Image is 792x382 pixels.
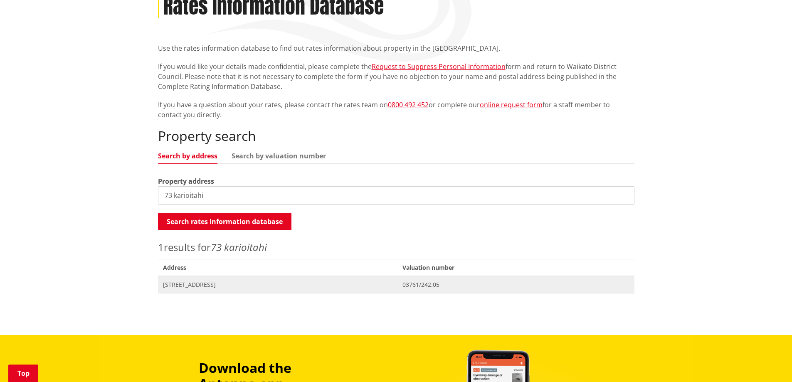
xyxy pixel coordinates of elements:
[158,153,217,159] a: Search by address
[397,259,634,276] span: Valuation number
[158,100,634,120] p: If you have a question about your rates, please contact the rates team on or complete our for a s...
[480,100,543,109] a: online request form
[232,153,326,159] a: Search by valuation number
[8,365,38,382] a: Top
[158,240,634,255] p: results for
[402,281,629,289] span: 03761/242.05
[158,43,634,53] p: Use the rates information database to find out rates information about property in the [GEOGRAPHI...
[158,259,398,276] span: Address
[163,281,393,289] span: [STREET_ADDRESS]
[754,347,784,377] iframe: Messenger Launcher
[158,240,164,254] span: 1
[372,62,506,71] a: Request to Suppress Personal Information
[158,176,214,186] label: Property address
[211,240,267,254] em: 73 karioitahi
[158,213,291,230] button: Search rates information database
[158,62,634,91] p: If you would like your details made confidential, please complete the form and return to Waikato ...
[158,186,634,205] input: e.g. Duke Street NGARUAWAHIA
[388,100,429,109] a: 0800 492 452
[158,128,634,144] h2: Property search
[158,276,634,293] a: [STREET_ADDRESS] 03761/242.05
